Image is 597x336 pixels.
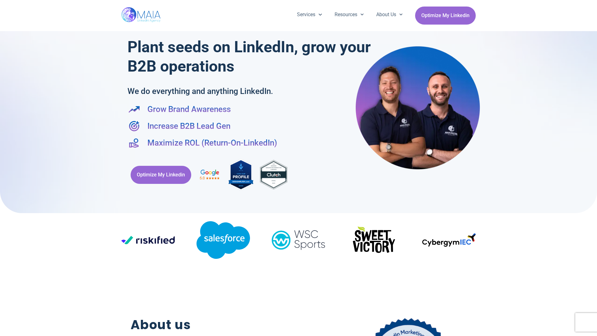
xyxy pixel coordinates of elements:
[146,103,231,115] span: Grow Brand Awareness
[422,233,476,249] div: 16 / 19
[121,213,476,269] div: Image Carousel
[370,7,409,23] a: About Us
[146,120,230,132] span: Increase B2B Lead Gen
[328,7,370,23] a: Resources
[291,7,328,23] a: Services
[131,166,191,184] a: Optimize My Linkedin
[421,10,470,21] span: Optimize My Linkedin
[356,46,480,170] img: Maia Digital- Shay & Eli
[347,221,400,259] img: $OwNX5LDC34w6wqMnsaxDKaRVNkuSzWXvGhDW5fUi8uqd8sg6cxLca9
[127,37,373,76] h1: Plant seeds on LinkedIn, grow your B2B operations
[127,85,333,97] h2: We do everything and anything LinkedIn.
[422,233,476,247] img: Dark-modeoff-Gradienton
[197,221,250,259] img: salesforce-2
[272,226,325,254] img: WSC_Sports_Logo
[291,7,409,23] nav: Menu
[415,7,476,25] a: Optimize My Linkedin
[197,221,250,261] div: 13 / 19
[137,169,185,181] span: Optimize My Linkedin
[121,236,175,244] img: Riskified_logo
[347,221,400,261] div: 15 / 19
[121,236,175,246] div: 12 / 19
[146,137,277,149] span: Maximize ROL (Return-On-LinkedIn)
[131,315,306,334] h2: About us
[272,226,325,256] div: 14 / 19
[229,158,253,191] img: MAIA Digital's rating on DesignRush, the industry-leading B2B Marketplace connecting brands with ...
